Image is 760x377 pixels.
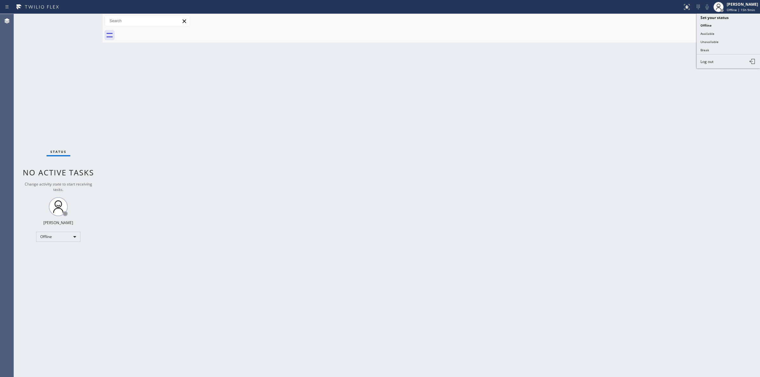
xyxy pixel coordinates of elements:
div: [PERSON_NAME] [43,220,73,225]
span: Status [50,149,66,154]
input: Search [105,16,190,26]
span: Offline | 15h 9min [727,8,755,12]
div: Offline [36,232,80,242]
span: No active tasks [23,167,94,178]
button: Mute [703,3,712,11]
span: Change activity state to start receiving tasks. [25,181,92,192]
div: [PERSON_NAME] [727,2,758,7]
